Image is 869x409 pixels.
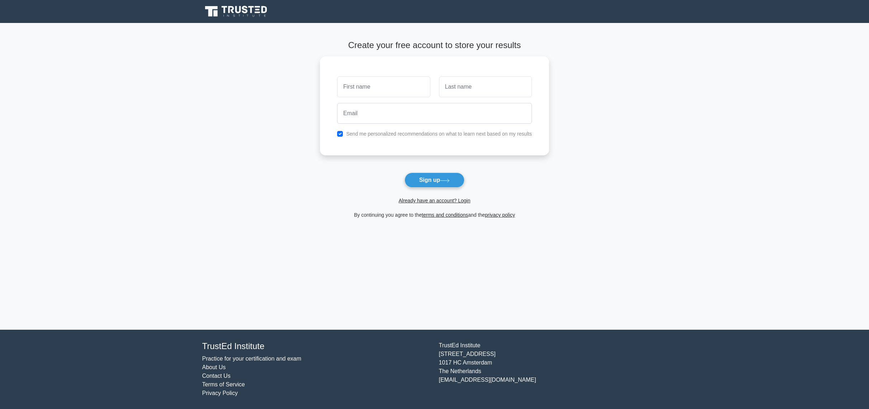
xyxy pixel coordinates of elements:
div: TrustEd Institute [STREET_ADDRESS] 1017 HC Amsterdam The Netherlands [EMAIL_ADDRESS][DOMAIN_NAME] [435,341,671,398]
input: Last name [439,76,532,97]
a: privacy policy [485,212,515,218]
a: About Us [202,364,226,370]
button: Sign up [405,173,465,188]
input: Email [337,103,532,124]
a: Practice for your certification and exam [202,356,302,362]
label: Send me personalized recommendations on what to learn next based on my results [346,131,532,137]
h4: TrustEd Institute [202,341,430,352]
div: By continuing you agree to the and the [316,211,553,219]
a: Already have an account? Login [398,198,470,203]
a: terms and conditions [422,212,468,218]
a: Privacy Policy [202,390,238,396]
a: Contact Us [202,373,231,379]
a: Terms of Service [202,381,245,387]
h4: Create your free account to store your results [320,40,549,51]
input: First name [337,76,430,97]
